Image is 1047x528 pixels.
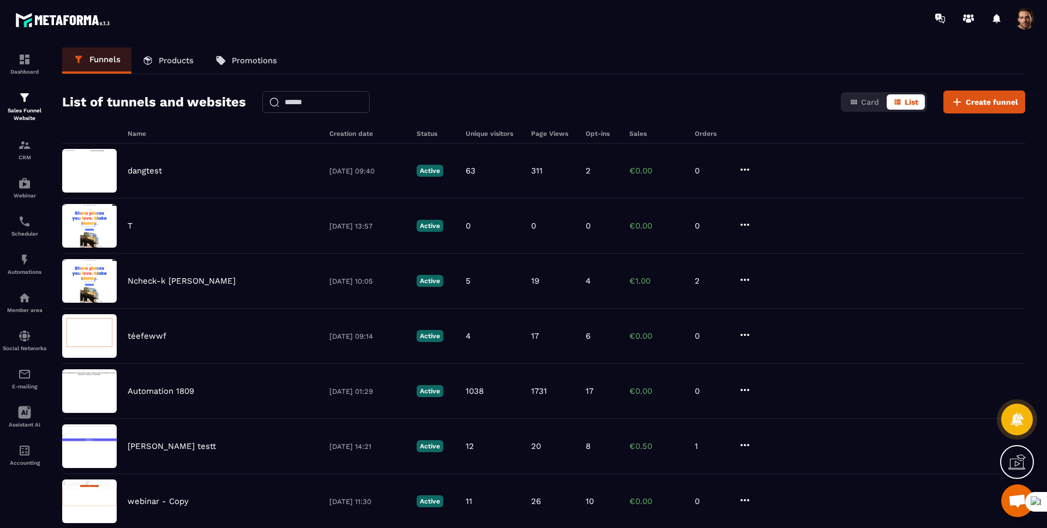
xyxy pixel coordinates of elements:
p: 5 [466,276,471,286]
img: formation [18,139,31,152]
p: [DATE] 01:29 [329,387,406,395]
p: 0 [531,221,536,231]
span: List [905,98,918,106]
img: image [62,479,117,523]
a: automationsautomationsWebinar [3,169,46,207]
p: 17 [531,331,539,341]
img: automations [18,177,31,190]
img: image [62,369,117,413]
h6: Unique visitors [466,130,520,137]
span: Card [861,98,879,106]
p: Funnels [89,55,121,64]
p: Accounting [3,460,46,466]
p: E-mailing [3,383,46,389]
a: social-networksocial-networkSocial Networks [3,321,46,359]
img: scheduler [18,215,31,228]
p: €0.00 [629,331,684,341]
p: 2 [695,276,727,286]
a: accountantaccountantAccounting [3,436,46,474]
p: Active [417,220,443,232]
h6: Status [417,130,455,137]
p: Active [417,165,443,177]
img: formation [18,91,31,104]
p: 0 [695,221,727,231]
h6: Opt-ins [586,130,618,137]
p: €1.00 [629,276,684,286]
a: schedulerschedulerScheduler [3,207,46,245]
p: Webinar [3,193,46,199]
p: Social Networks [3,345,46,351]
a: Assistant AI [3,398,46,436]
p: [DATE] 13:57 [329,222,406,230]
img: email [18,368,31,381]
a: automationsautomationsAutomations [3,245,46,283]
p: Products [159,56,194,65]
a: emailemailE-mailing [3,359,46,398]
img: image [62,259,117,303]
h6: Name [128,130,318,137]
h6: Page Views [531,130,575,137]
p: 63 [466,166,476,176]
p: €0.00 [629,496,684,506]
p: Active [417,495,443,507]
p: [PERSON_NAME] testt [128,441,216,451]
p: dangtest [128,166,162,176]
p: 0 [586,221,591,231]
p: Promotions [232,56,277,65]
p: 0 [695,386,727,396]
p: Active [417,275,443,287]
p: 20 [531,441,541,451]
img: formation [18,53,31,66]
p: Scheduler [3,231,46,237]
p: 8 [586,441,591,451]
p: 26 [531,496,541,506]
p: Sales Funnel Website [3,107,46,122]
p: €0.00 [629,386,684,396]
img: logo [15,10,113,30]
h6: Creation date [329,130,406,137]
p: 0 [466,221,471,231]
p: 1038 [466,386,484,396]
p: 0 [695,331,727,341]
img: image [62,149,117,193]
p: 4 [466,331,471,341]
button: List [887,94,925,110]
p: [DATE] 09:14 [329,332,406,340]
p: 19 [531,276,539,286]
img: social-network [18,329,31,343]
a: Products [131,47,204,74]
p: téefewwf [128,331,166,341]
p: 0 [695,166,727,176]
p: Dashboard [3,69,46,75]
p: webinar - Copy [128,496,189,506]
p: 11 [466,496,472,506]
h6: Orders [695,130,727,137]
img: automations [18,291,31,304]
p: 2 [586,166,591,176]
p: 311 [531,166,543,176]
a: formationformationCRM [3,130,46,169]
p: Automations [3,269,46,275]
a: formationformationSales Funnel Website [3,83,46,130]
p: 0 [695,496,727,506]
img: image [62,314,117,358]
p: Active [417,330,443,342]
a: Promotions [204,47,288,74]
img: automations [18,253,31,266]
p: 1 [695,441,727,451]
p: 12 [466,441,474,451]
p: 10 [586,496,594,506]
button: Create funnel [943,91,1025,113]
p: Assistant AI [3,422,46,428]
div: Mở cuộc trò chuyện [1001,484,1034,517]
p: 6 [586,331,591,341]
button: Card [843,94,886,110]
p: [DATE] 09:40 [329,167,406,175]
p: Ncheck-k [PERSON_NAME] [128,276,236,286]
p: [DATE] 14:21 [329,442,406,451]
img: accountant [18,444,31,457]
p: 1731 [531,386,547,396]
p: €0.00 [629,221,684,231]
p: [DATE] 11:30 [329,497,406,506]
p: T [128,221,133,231]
